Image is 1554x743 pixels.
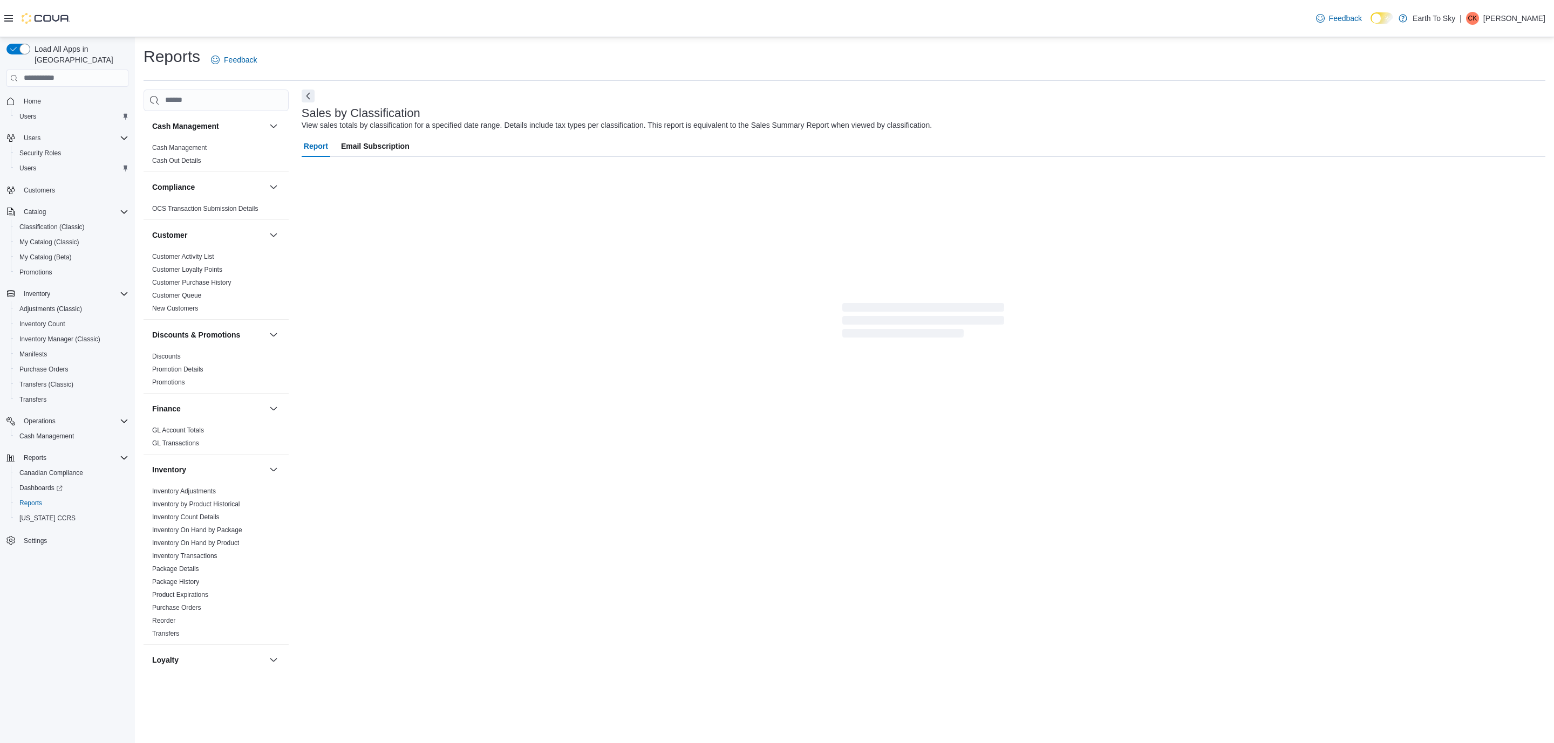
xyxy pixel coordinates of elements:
[15,430,78,443] a: Cash Management
[15,512,128,525] span: Washington CCRS
[19,268,52,277] span: Promotions
[1329,13,1362,24] span: Feedback
[19,432,74,441] span: Cash Management
[1468,12,1477,25] span: CK
[11,265,133,280] button: Promotions
[152,655,265,665] button: Loyalty
[15,430,128,443] span: Cash Management
[152,655,179,665] h3: Loyalty
[152,439,199,448] span: GL Transactions
[15,236,84,249] a: My Catalog (Classic)
[11,465,133,480] button: Canadian Compliance
[11,332,133,347] button: Inventory Manager (Classic)
[1413,12,1455,25] p: Earth To Sky
[152,403,181,414] h3: Finance
[19,451,128,464] span: Reports
[15,466,87,479] a: Canadian Compliance
[152,365,203,374] span: Promotion Details
[2,414,133,429] button: Operations
[152,590,208,599] span: Product Expirations
[304,135,328,157] span: Report
[19,534,51,547] a: Settings
[19,164,36,173] span: Users
[152,304,198,313] span: New Customers
[152,252,214,261] span: Customer Activity List
[15,481,128,494] span: Dashboards
[19,380,73,389] span: Transfers (Classic)
[15,348,51,361] a: Manifests
[267,402,280,415] button: Finance
[267,229,280,242] button: Customer
[152,278,231,287] span: Customer Purchase History
[22,13,70,24] img: Cova
[11,301,133,317] button: Adjustments (Classic)
[19,132,128,145] span: Users
[19,469,83,477] span: Canadian Compliance
[19,335,100,343] span: Inventory Manager (Classic)
[302,120,932,131] div: View sales totals by classification for a specified date range. Details include tax types per cla...
[267,120,280,133] button: Cash Management
[152,143,207,152] span: Cash Management
[152,565,199,573] span: Package Details
[152,157,201,164] a: Cash Out Details
[152,513,220,521] a: Inventory Count Details
[15,497,46,510] a: Reports
[267,463,280,476] button: Inventory
[15,333,105,346] a: Inventory Manager (Classic)
[1460,12,1462,25] p: |
[152,403,265,414] button: Finance
[24,186,55,195] span: Customers
[302,107,420,120] h3: Sales by Classification
[152,426,204,435] span: GL Account Totals
[152,230,187,240] h3: Customer
[11,219,133,235] button: Classification (Classic)
[15,266,128,279] span: Promotions
[1466,12,1479,25] div: Chelsea Kirkpatrick
[19,305,82,313] span: Adjustments (Classic)
[11,480,133,496] a: Dashboards
[11,511,133,526] button: [US_STATE] CCRS
[144,250,289,319] div: Customer
[24,97,41,106] span: Home
[152,121,265,132] button: Cash Management
[11,250,133,265] button: My Catalog (Beta)
[207,49,261,71] a: Feedback
[15,251,76,264] a: My Catalog (Beta)
[152,552,217,560] a: Inventory Transactions
[11,392,133,407] button: Transfers
[19,415,128,428] span: Operations
[24,134,40,142] span: Users
[15,348,128,361] span: Manifests
[152,265,222,274] span: Customer Loyalty Points
[152,426,204,434] a: GL Account Totals
[152,182,265,192] button: Compliance
[1312,8,1366,29] a: Feedback
[152,526,242,534] a: Inventory On Hand by Package
[152,156,201,165] span: Cash Out Details
[152,329,265,340] button: Discounts & Promotions
[19,365,69,374] span: Purchase Orders
[15,481,67,494] a: Dashboards
[24,208,46,216] span: Catalog
[15,221,89,233] a: Classification (Classic)
[19,223,85,231] span: Classification (Classic)
[15,378,78,391] a: Transfers (Classic)
[15,466,128,479] span: Canadian Compliance
[152,279,231,286] a: Customer Purchase History
[15,147,65,160] a: Security Roles
[152,292,201,299] a: Customer Queue
[152,291,201,300] span: Customer Queue
[144,141,289,171] div: Cash Management
[15,302,86,315] a: Adjustments (Classic)
[24,290,50,298] span: Inventory
[2,204,133,219] button: Catalog
[152,121,219,132] h3: Cash Management
[24,536,47,545] span: Settings
[2,286,133,301] button: Inventory
[19,499,42,507] span: Reports
[15,393,51,406] a: Transfers
[19,205,128,218] span: Catalog
[6,89,128,576] nav: Complex example
[152,439,199,447] a: GL Transactions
